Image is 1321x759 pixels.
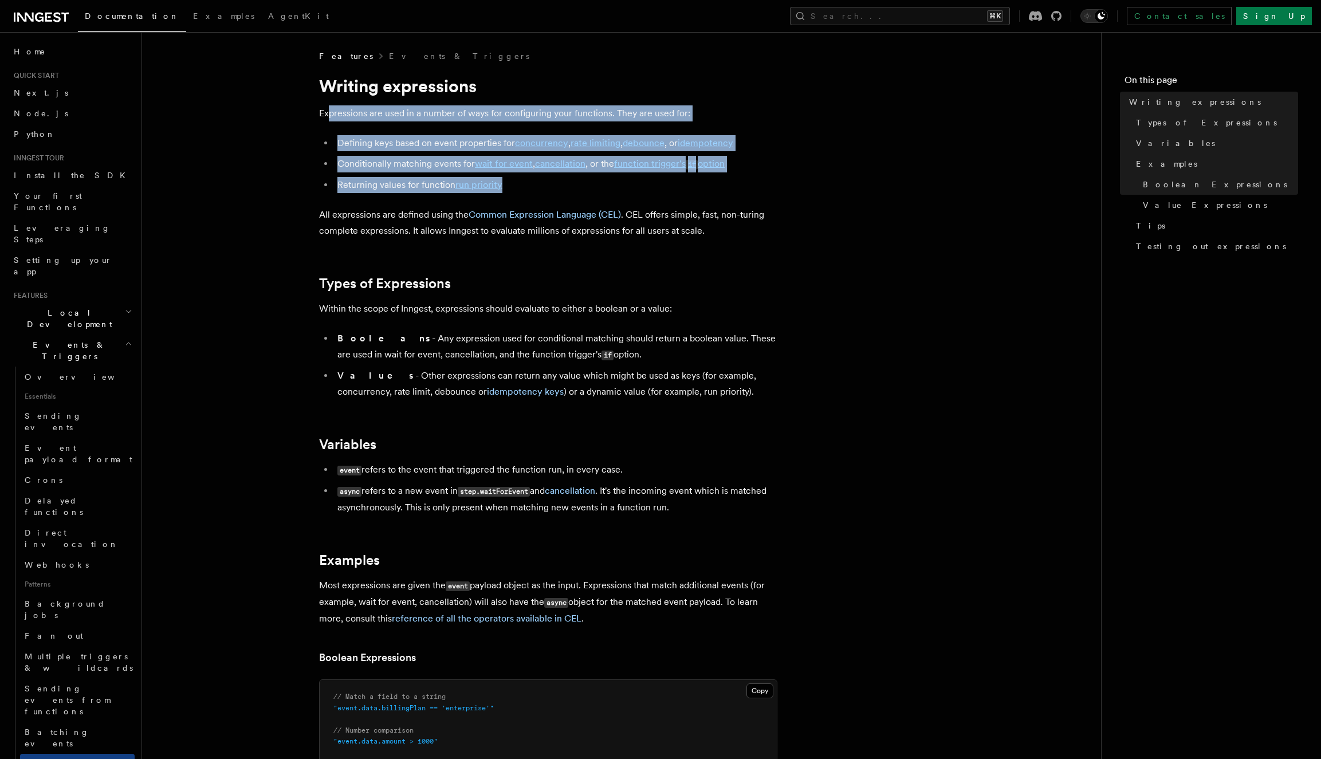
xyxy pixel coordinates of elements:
a: Event payload format [20,438,135,470]
span: Events & Triggers [9,339,125,362]
a: Multiple triggers & wildcards [20,646,135,678]
span: // Match a field to a string [333,693,446,701]
a: Writing expressions [1125,92,1298,112]
code: step.waitForEvent [458,487,530,497]
span: Inngest tour [9,154,64,163]
a: Crons [20,470,135,490]
span: Background jobs [25,599,105,620]
a: cancellation [545,485,595,496]
li: - Other expressions can return any value which might be used as keys (for example, concurrency, r... [334,368,777,400]
a: cancellation [535,158,585,169]
span: "event.data.amount > 1000" [333,737,438,745]
kbd: ⌘K [987,10,1003,22]
a: Variables [1131,133,1298,154]
a: wait for event [475,158,533,169]
code: if [686,160,698,170]
span: Sending events [25,411,82,432]
a: Batching events [20,722,135,754]
a: Next.js [9,82,135,103]
a: Sign Up [1236,7,1312,25]
span: Quick start [9,71,59,80]
span: "event.data.billingPlan == 'enterprise'" [333,704,494,712]
a: debounce [623,137,665,148]
a: idempotency keys [487,386,564,397]
li: refers to a new event in and . It's the incoming event which is matched asynchronously. This is o... [334,483,777,516]
span: Examples [193,11,254,21]
a: reference of all the operators available in CEL [392,613,581,624]
li: Conditionally matching events for , , or the [334,156,777,172]
button: Local Development [9,302,135,335]
span: Crons [25,475,62,485]
a: Leveraging Steps [9,218,135,250]
span: Direct invocation [25,528,119,549]
a: Webhooks [20,554,135,575]
p: All expressions are defined using the . CEL offers simple, fast, non-turing complete expressions.... [319,207,777,239]
h4: On this page [1125,73,1298,92]
a: Background jobs [20,593,135,626]
a: Sending events [20,406,135,438]
button: Events & Triggers [9,335,135,367]
button: Copy [746,683,773,698]
code: async [337,487,361,497]
span: Python [14,129,56,139]
a: Examples [1131,154,1298,174]
a: Boolean Expressions [319,650,416,666]
strong: Booleans [337,333,432,344]
code: async [544,598,568,608]
span: Webhooks [25,560,89,569]
span: Documentation [85,11,179,21]
strong: Values [337,370,415,381]
a: Examples [186,3,261,31]
span: // Number comparison [333,726,414,734]
button: Search...⌘K [790,7,1010,25]
span: Next.js [14,88,68,97]
a: Tips [1131,215,1298,236]
a: Python [9,124,135,144]
code: event [446,581,470,591]
span: Value Expressions [1143,199,1267,211]
a: Sending events from functions [20,678,135,722]
span: Types of Expressions [1136,117,1277,128]
p: Expressions are used in a number of ways for configuring your functions. They are used for: [319,105,777,121]
span: Node.js [14,109,68,118]
span: Delayed functions [25,496,83,517]
span: Multiple triggers & wildcards [25,652,133,673]
a: Types of Expressions [1131,112,1298,133]
span: Features [319,50,373,62]
span: Home [14,46,46,57]
a: Boolean Expressions [1138,174,1298,195]
a: concurrency [515,137,568,148]
a: Documentation [78,3,186,32]
a: Node.js [9,103,135,124]
code: event [337,466,361,475]
a: Testing out expressions [1131,236,1298,257]
span: Local Development [9,307,125,330]
span: Essentials [20,387,135,406]
span: AgentKit [268,11,329,21]
p: Most expressions are given the payload object as the input. Expressions that match additional eve... [319,577,777,627]
a: Overview [20,367,135,387]
li: - Any expression used for conditional matching should return a boolean value. These are used in w... [334,331,777,363]
a: AgentKit [261,3,336,31]
a: Events & Triggers [389,50,529,62]
li: Defining keys based on event properties for , , , or [334,135,777,151]
a: Examples [319,552,380,568]
span: Setting up your app [14,255,112,276]
a: Types of Expressions [319,276,451,292]
a: Your first Functions [9,186,135,218]
span: Writing expressions [1129,96,1261,108]
span: Features [9,291,48,300]
a: Install the SDK [9,165,135,186]
button: Toggle dark mode [1080,9,1108,23]
p: Within the scope of Inngest, expressions should evaluate to either a boolean or a value: [319,301,777,317]
span: Tips [1136,220,1165,231]
a: Common Expression Language (CEL) [469,209,621,220]
span: Boolean Expressions [1143,179,1287,190]
a: Variables [319,436,376,453]
span: Examples [1136,158,1197,170]
span: Event payload format [25,443,132,464]
a: Direct invocation [20,522,135,554]
h1: Writing expressions [319,76,777,96]
a: Home [9,41,135,62]
a: Fan out [20,626,135,646]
